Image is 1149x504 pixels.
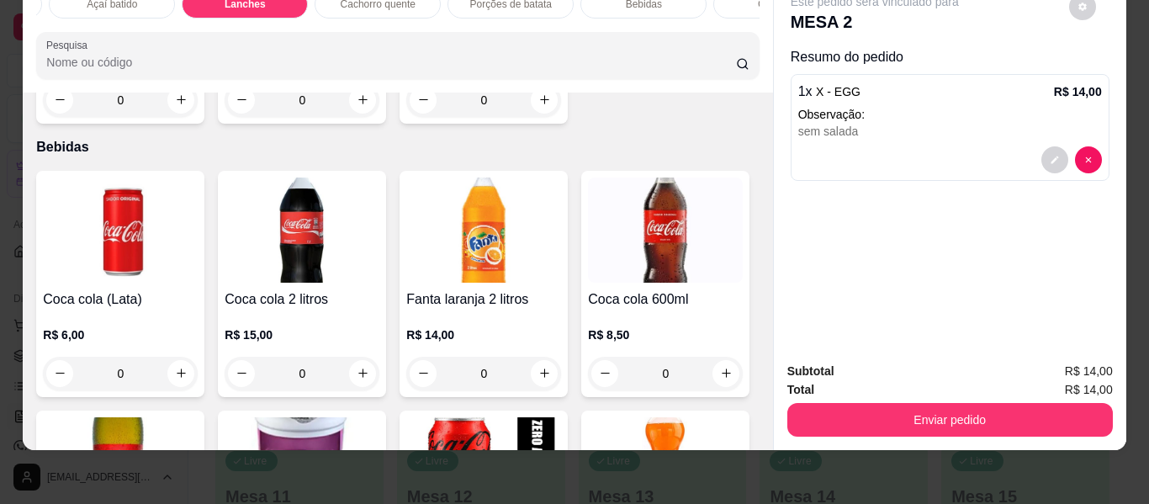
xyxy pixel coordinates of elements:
button: decrease-product-quantity [410,87,437,114]
button: decrease-product-quantity [410,360,437,387]
input: Pesquisa [46,54,736,71]
h4: Coca cola (Lata) [43,289,198,310]
button: increase-product-quantity [167,360,194,387]
span: R$ 14,00 [1065,380,1113,399]
label: Pesquisa [46,38,93,52]
button: increase-product-quantity [531,87,558,114]
p: R$ 15,00 [225,326,379,343]
p: R$ 8,50 [588,326,743,343]
p: 1 x [798,82,860,102]
button: decrease-product-quantity [1041,146,1068,173]
h4: Fanta laranja 2 litros [406,289,561,310]
div: sem salada [798,123,1102,140]
p: R$ 14,00 [406,326,561,343]
span: R$ 14,00 [1065,362,1113,380]
img: product-image [43,178,198,283]
p: R$ 6,00 [43,326,198,343]
button: increase-product-quantity [167,87,194,114]
img: product-image [225,178,379,283]
p: MESA 2 [791,10,959,34]
button: decrease-product-quantity [228,360,255,387]
h4: Coca cola 2 litros [225,289,379,310]
strong: Subtotal [787,364,834,378]
button: Enviar pedido [787,403,1113,437]
button: increase-product-quantity [531,360,558,387]
p: Resumo do pedido [791,47,1109,67]
span: X - EGG [816,85,860,98]
button: decrease-product-quantity [591,360,618,387]
p: R$ 14,00 [1054,83,1102,100]
img: product-image [406,178,561,283]
button: increase-product-quantity [349,87,376,114]
button: increase-product-quantity [712,360,739,387]
img: product-image [588,178,743,283]
p: Observação: [798,106,1102,123]
h4: Coca cola 600ml [588,289,743,310]
p: Bebidas [36,137,759,157]
button: decrease-product-quantity [1075,146,1102,173]
button: increase-product-quantity [349,360,376,387]
strong: Total [787,383,814,396]
button: decrease-product-quantity [46,87,73,114]
button: decrease-product-quantity [46,360,73,387]
button: decrease-product-quantity [228,87,255,114]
